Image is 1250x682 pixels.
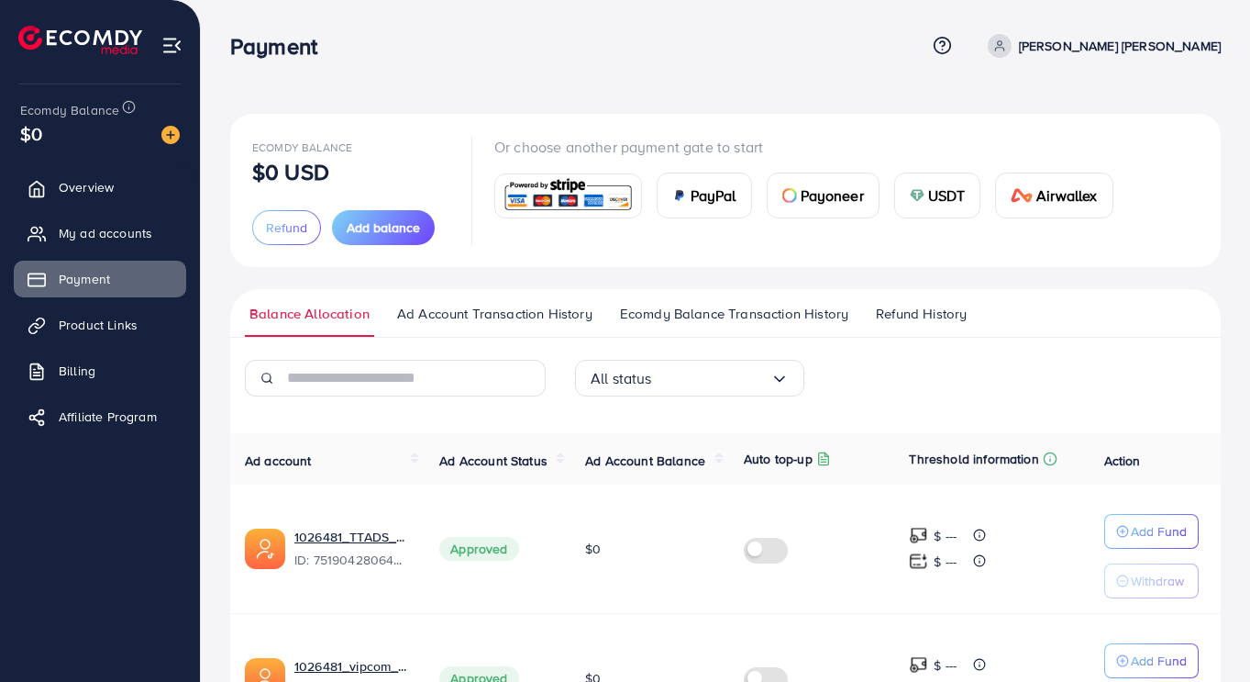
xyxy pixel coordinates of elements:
img: logo [18,26,142,54]
a: Payment [14,261,186,297]
span: Refund History [876,304,967,324]
img: top-up amount [909,526,928,545]
img: card [782,188,797,203]
span: Action [1104,452,1141,470]
p: [PERSON_NAME] [PERSON_NAME] [1019,35,1221,57]
a: cardPayPal [657,173,752,218]
span: Ad Account Status [439,452,548,470]
img: card [910,188,924,203]
span: Ad Account Balance [585,452,705,470]
div: <span class='underline'>1026481_TTADS_Hien_1750663705167</span></br>7519042806401204232 [294,528,410,570]
a: Product Links [14,307,186,343]
a: cardUSDT [894,173,981,218]
a: cardPayoneer [767,173,879,218]
img: top-up amount [909,655,928,675]
p: $0 USD [252,161,329,183]
span: Billing [59,362,95,380]
input: Search for option [652,364,770,393]
button: Add Fund [1104,514,1199,549]
span: $0 [20,120,42,147]
a: 1026481_TTADS_Hien_1750663705167 [294,528,410,546]
a: Affiliate Program [14,398,186,435]
span: USDT [928,184,966,207]
span: Affiliate Program [59,408,157,426]
span: Ecomdy Balance Transaction History [620,304,848,324]
a: 1026481_vipcom_videoAds_1750380509111 [294,657,410,676]
button: Add Fund [1104,643,1199,678]
img: card [672,188,687,203]
a: Overview [14,169,186,206]
span: Ad Account Transaction History [397,304,592,324]
p: Withdraw [1131,570,1184,592]
h3: Payment [230,33,332,60]
span: Payment [59,270,110,288]
p: Or choose another payment gate to start [494,136,1128,158]
a: card [494,173,642,218]
span: Refund [266,218,307,237]
img: card [1011,188,1033,203]
p: $ --- [934,551,957,573]
a: Billing [14,352,186,389]
span: Overview [59,178,114,196]
img: ic-ads-acc.e4c84228.svg [245,529,285,569]
button: Add balance [332,210,435,245]
img: card [501,176,636,216]
div: Search for option [575,360,804,397]
a: cardAirwallex [995,173,1112,218]
span: Balance Allocation [249,304,370,324]
a: My ad accounts [14,215,186,252]
span: Ecomdy Balance [20,101,119,119]
p: $ --- [934,654,957,676]
p: Threshold information [909,448,1038,470]
span: ID: 7519042806401204232 [294,551,410,569]
span: Ad account [245,452,312,470]
img: top-up amount [909,552,928,571]
span: PayPal [691,184,736,207]
span: Payoneer [801,184,864,207]
span: Product Links [59,316,138,334]
button: Refund [252,210,321,245]
p: Add Fund [1131,520,1187,542]
p: Add Fund [1131,650,1187,672]
img: image [161,126,180,144]
p: Auto top-up [744,448,813,470]
a: [PERSON_NAME] [PERSON_NAME] [980,34,1221,58]
span: Add balance [347,218,420,237]
span: Approved [439,537,518,561]
p: $ --- [934,525,957,547]
span: My ad accounts [59,224,152,242]
span: Ecomdy Balance [252,140,352,155]
span: Airwallex [1036,184,1097,207]
span: $0 [585,540,601,558]
span: All status [591,364,652,393]
button: Withdraw [1104,564,1199,598]
img: menu [161,35,183,56]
